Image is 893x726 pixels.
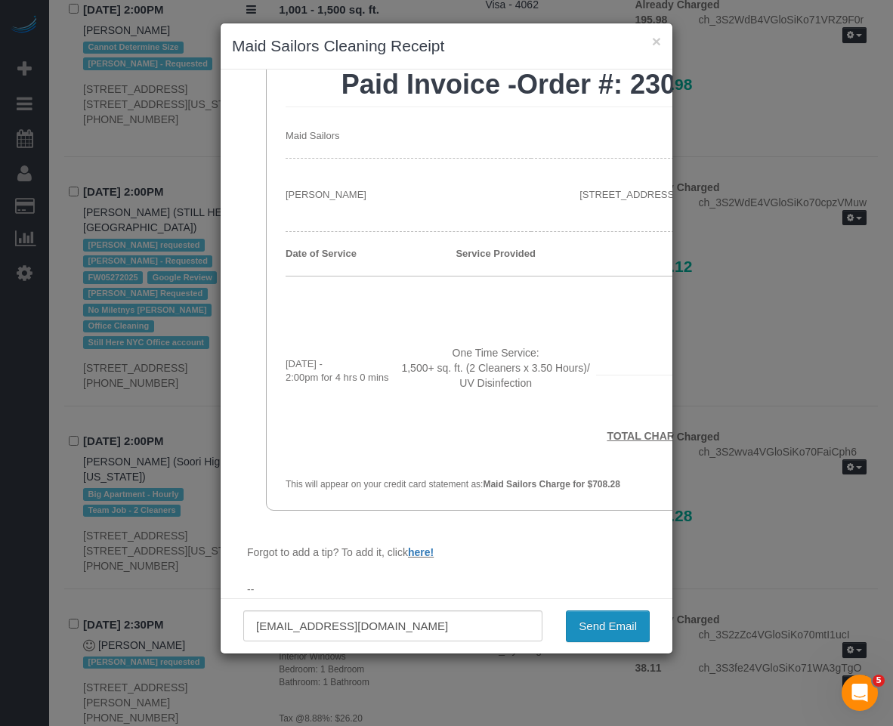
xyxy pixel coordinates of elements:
[286,248,357,259] strong: Date of Service
[247,598,329,611] strong: Maid Sailors
[596,383,777,443] p: Total: $708.28 :
[842,675,878,711] iframe: Intercom live chat
[408,546,434,558] a: here!
[286,158,531,232] td: [PERSON_NAME]
[232,35,661,57] h3: Maid Sailors Cleaning Receipt
[607,430,735,442] u: TOTAL CHARGED [DATE]
[395,345,596,391] p: One Time Service: 1,500+ sq. ft. (2 Cleaners x 3.50 Hours)/ UV Disinfection
[531,158,777,232] td: Service Address: [STREET_ADDRESS] [STREET_ADDRESS][US_STATE]
[286,129,531,159] td: Maid Sailors
[531,129,777,159] td: [DATE]
[286,478,777,491] p: This will appear on your credit card statement as:
[286,276,395,450] td: [DATE] - 2:00pm for 4 hrs 0 mins
[596,292,777,367] p: Subtotal: $600.00 Discount: -$0.00 Adjustments: $0.00 Sales Tax: $53.28 Tip: $55.00
[566,610,650,642] button: Send Email
[456,248,536,259] strong: Service Provided
[652,33,661,49] button: ×
[483,479,620,490] strong: Maid Sailors Charge for $708.28
[247,530,646,575] p: Forgot to add a tip? To add it, click
[873,675,885,687] span: 5
[341,69,721,100] span: Paid Invoice - : 230573
[517,69,613,100] strong: Order #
